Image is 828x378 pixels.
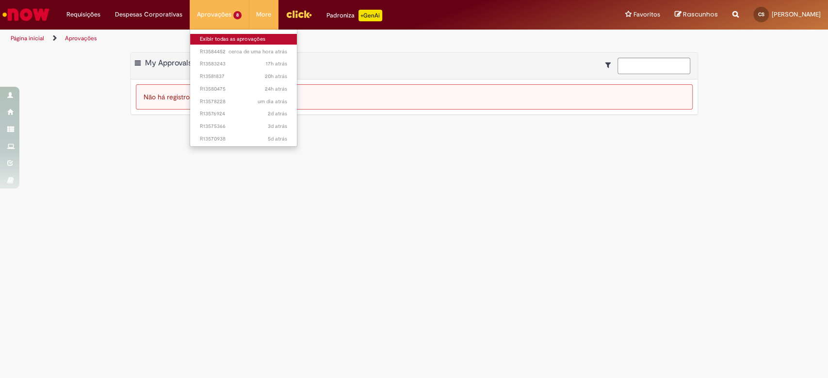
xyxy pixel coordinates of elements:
span: [PERSON_NAME] [772,10,821,18]
a: Aberto R13583243 : [190,59,297,69]
ul: Aprovações [190,29,297,147]
a: Aberto R13581837 : [190,71,297,82]
i: Mostrar filtros para: Suas Solicitações [605,62,616,68]
span: 20h atrás [265,73,287,80]
span: More [256,10,271,19]
p: +GenAi [358,10,382,21]
span: cerca de uma hora atrás [228,48,287,55]
a: Aprovações [65,34,97,42]
ul: Trilhas de página [7,30,545,47]
time: 29/09/2025 16:35:34 [258,98,287,105]
span: R13583243 [200,60,287,68]
span: Despesas Corporativas [115,10,182,19]
span: R13580475 [200,85,287,93]
a: Página inicial [11,34,44,42]
span: 3d atrás [268,123,287,130]
a: Aberto R13575366 : [190,121,297,132]
time: 01/10/2025 09:27:01 [228,48,287,55]
span: My Approvals [145,58,192,68]
span: R13575366 [200,123,287,130]
a: Aberto R13570938 : [190,134,297,144]
span: Favoritos [633,10,660,19]
span: Requisições [66,10,100,19]
span: um dia atrás [258,98,287,105]
span: 2d atrás [268,110,287,117]
span: 5d atrás [268,135,287,142]
img: click_logo_yellow_360x200.png [286,7,312,21]
span: 17h atrás [266,60,287,67]
span: Rascunhos [683,10,718,19]
a: Aberto R13584452 : [190,47,297,57]
div: Padroniza [326,10,382,21]
span: CS [758,11,764,17]
div: Não há registros em Aprovação [136,84,693,110]
time: 29/09/2025 13:40:23 [268,110,287,117]
span: R13581837 [200,73,287,80]
a: Aberto R13576924 : [190,109,297,119]
a: Rascunhos [675,10,718,19]
img: ServiceNow [1,5,51,24]
time: 29/09/2025 09:34:25 [268,123,287,130]
time: 26/09/2025 14:49:14 [268,135,287,142]
span: Aprovações [197,10,231,19]
a: Aberto R13580475 : [190,84,297,94]
time: 30/09/2025 10:29:39 [265,85,287,93]
time: 30/09/2025 14:21:25 [265,73,287,80]
time: 30/09/2025 17:25:22 [266,60,287,67]
span: 8 [233,11,242,19]
span: R13570938 [200,135,287,143]
span: R13584452 [200,48,287,56]
span: R13578228 [200,98,287,106]
a: Aberto R13578228 : [190,96,297,107]
span: R13576924 [200,110,287,118]
a: Exibir todas as aprovações [190,34,297,45]
span: 24h atrás [265,85,287,93]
